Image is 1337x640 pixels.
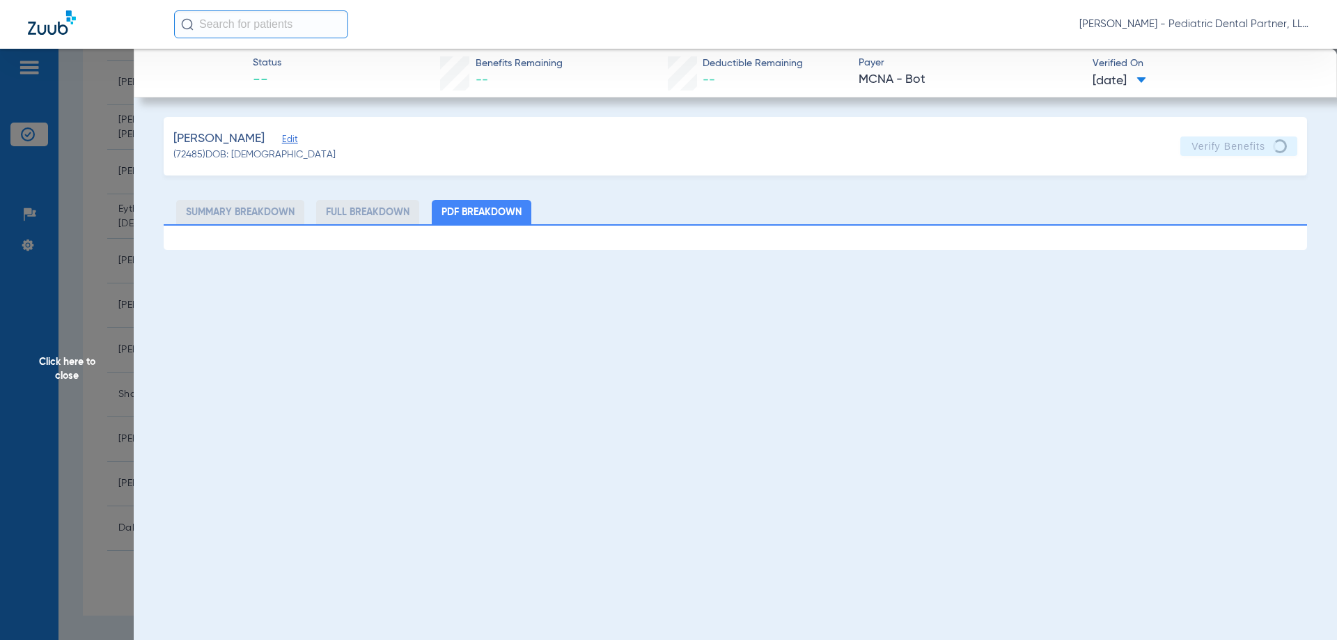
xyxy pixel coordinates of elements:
[28,10,76,35] img: Zuub Logo
[1093,56,1315,71] span: Verified On
[253,71,281,91] span: --
[176,200,304,224] li: Summary Breakdown
[703,74,715,86] span: --
[316,200,419,224] li: Full Breakdown
[1267,573,1337,640] iframe: Chat Widget
[476,56,563,71] span: Benefits Remaining
[173,130,265,148] span: [PERSON_NAME]
[181,18,194,31] img: Search Icon
[476,74,488,86] span: --
[432,200,531,224] li: PDF Breakdown
[253,56,281,70] span: Status
[174,10,348,38] input: Search for patients
[1079,17,1309,31] span: [PERSON_NAME] - Pediatric Dental Partner, LLP
[703,56,803,71] span: Deductible Remaining
[173,148,336,162] span: (72485) DOB: [DEMOGRAPHIC_DATA]
[859,56,1081,70] span: Payer
[859,71,1081,88] span: MCNA - Bot
[1093,72,1146,90] span: [DATE]
[282,134,295,148] span: Edit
